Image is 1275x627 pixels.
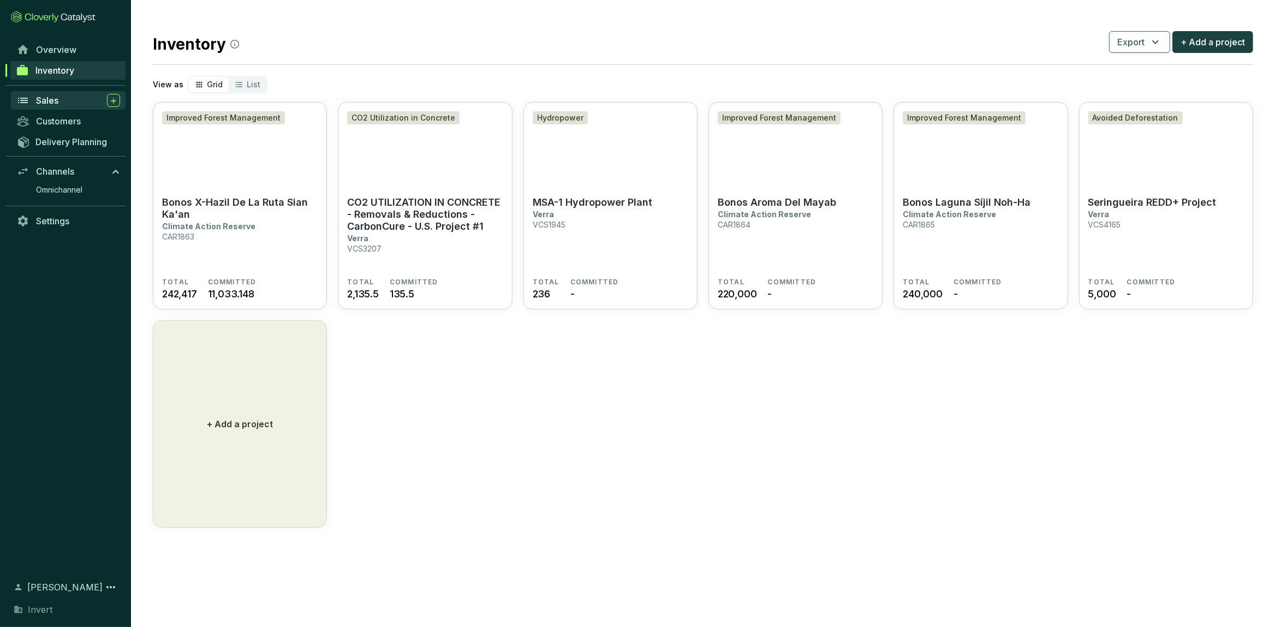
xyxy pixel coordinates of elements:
[894,103,1067,190] img: Bonos Laguna Síjil Noh-Ha
[347,111,460,124] div: CO2 Utilization in Concrete
[35,136,107,147] span: Delivery Planning
[1088,286,1116,301] span: 5,000
[162,278,189,286] span: TOTAL
[533,196,652,208] p: MSA-1 Hydropower Plant
[718,210,811,219] p: Climate Action Reserve
[162,222,255,231] p: Climate Action Reserve
[954,278,1002,286] span: COMMITTED
[36,44,76,55] span: Overview
[347,196,503,232] p: CO2 UTILIZATION IN CONCRETE - Removals & Reductions -CarbonCure - U.S. Project #1
[347,234,368,243] p: Verra
[1088,196,1217,208] p: Seringueira REDD+ Project
[903,210,996,219] p: Climate Action Reserve
[718,220,750,229] p: CAR1864
[162,196,318,220] p: Bonos X-Hazil De La Ruta Sian Ka'an
[1127,286,1131,301] span: -
[718,286,757,301] span: 220,000
[208,286,254,301] span: 11,033.148
[893,102,1068,309] a: Bonos Laguna Síjil Noh-HaImproved Forest ManagementBonos Laguna Síjil Noh-HaClimate Action Reserv...
[718,196,836,208] p: Bonos Aroma Del Mayab
[153,103,326,190] img: Bonos X-Hazil De La Ruta Sian Ka'an
[708,102,883,309] a: Bonos Aroma Del MayabImproved Forest ManagementBonos Aroma Del MayabClimate Action ReserveCAR1864...
[162,286,197,301] span: 242,417
[1088,220,1121,229] p: VCS4165
[903,196,1030,208] p: Bonos Laguna Síjil Noh-Ha
[36,184,82,195] span: Omnichannel
[35,65,74,76] span: Inventory
[570,286,575,301] span: -
[1181,35,1245,49] span: + Add a project
[570,278,619,286] span: COMMITTED
[11,112,126,130] a: Customers
[188,76,267,93] div: segmented control
[11,212,126,230] a: Settings
[347,286,379,301] span: 2,135.5
[903,111,1026,124] div: Improved Forest Management
[1088,210,1110,219] p: Verra
[1127,278,1176,286] span: COMMITTED
[533,220,565,229] p: VCS1945
[903,286,943,301] span: 240,000
[533,111,588,124] div: Hydropower
[533,286,550,301] span: 236
[10,61,126,80] a: Inventory
[338,103,511,190] img: CO2 UTILIZATION IN CONCRETE - Removals & Reductions -CarbonCure - U.S. Project #1
[208,278,257,286] span: COMMITTED
[768,286,772,301] span: -
[153,79,183,90] p: View as
[36,166,74,177] span: Channels
[207,417,273,431] p: + Add a project
[718,111,841,124] div: Improved Forest Management
[28,603,52,616] span: Invert
[162,111,285,124] div: Improved Forest Management
[27,581,103,594] span: [PERSON_NAME]
[36,116,81,127] span: Customers
[768,278,817,286] span: COMMITTED
[31,182,126,198] a: Omnichannel
[1117,35,1145,49] span: Export
[11,162,126,181] a: Channels
[1079,102,1253,309] a: Seringueira REDD+ ProjectAvoided DeforestationSeringueira REDD+ ProjectVerraVCS4165TOTAL5,000COMM...
[36,216,69,226] span: Settings
[11,91,126,110] a: Sales
[153,33,239,56] h2: Inventory
[523,102,698,309] a: MSA-1 Hydropower PlantHydropowerMSA-1 Hydropower PlantVerraVCS1945TOTAL236COMMITTED-
[533,210,554,219] p: Verra
[390,286,414,301] span: 135.5
[524,103,697,190] img: MSA-1 Hydropower Plant
[153,102,327,309] a: Bonos X-Hazil De La Ruta Sian Ka'anImproved Forest ManagementBonos X-Hazil De La Ruta Sian Ka'anC...
[11,40,126,59] a: Overview
[36,95,58,106] span: Sales
[709,103,882,190] img: Bonos Aroma Del Mayab
[11,133,126,151] a: Delivery Planning
[247,80,260,89] span: List
[207,80,223,89] span: Grid
[954,286,958,301] span: -
[1172,31,1253,53] button: + Add a project
[1088,111,1183,124] div: Avoided Deforestation
[162,232,194,241] p: CAR1863
[1080,103,1253,190] img: Seringueira REDD+ Project
[347,278,374,286] span: TOTAL
[903,278,930,286] span: TOTAL
[903,220,935,229] p: CAR1865
[533,278,559,286] span: TOTAL
[1109,31,1170,53] button: Export
[347,244,382,253] p: VCS3207
[153,320,327,528] button: + Add a project
[390,278,438,286] span: COMMITTED
[1088,278,1115,286] span: TOTAL
[718,278,744,286] span: TOTAL
[338,102,512,309] a: CO2 UTILIZATION IN CONCRETE - Removals & Reductions -CarbonCure - U.S. Project #1CO2 Utilization ...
